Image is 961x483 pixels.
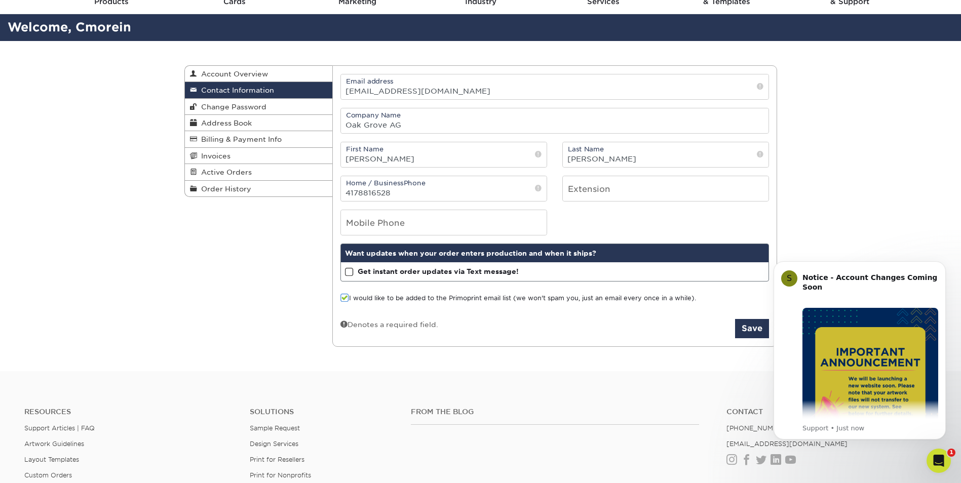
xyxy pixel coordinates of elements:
[185,131,333,147] a: Billing & Payment Info
[250,471,311,479] a: Print for Nonprofits
[185,164,333,180] a: Active Orders
[758,246,961,456] iframe: Intercom notifications message
[197,86,274,94] span: Contact Information
[250,408,396,416] h4: Solutions
[197,152,230,160] span: Invoices
[24,440,84,448] a: Artwork Guidelines
[726,424,789,432] a: [PHONE_NUMBER]
[197,168,252,176] span: Active Orders
[185,181,333,196] a: Order History
[185,99,333,115] a: Change Password
[185,148,333,164] a: Invoices
[340,294,696,303] label: I would like to be added to the Primoprint email list (we won't spam you, just an email every onc...
[185,66,333,82] a: Account Overview
[185,115,333,131] a: Address Book
[735,319,769,338] button: Save
[197,119,252,127] span: Address Book
[3,452,86,479] iframe: Google Customer Reviews
[726,440,848,448] a: [EMAIL_ADDRESS][DOMAIN_NAME]
[24,408,235,416] h4: Resources
[197,70,268,78] span: Account Overview
[250,440,298,448] a: Design Services
[411,408,699,416] h4: From the Blog
[947,449,955,457] span: 1
[927,449,951,473] iframe: Intercom live chat
[358,267,519,275] strong: Get instant order updates via Text message!
[340,319,438,330] div: Denotes a required field.
[197,135,282,143] span: Billing & Payment Info
[341,244,768,262] div: Want updates when your order enters production and when it ships?
[250,456,304,463] a: Print for Resellers
[24,424,95,432] a: Support Articles | FAQ
[250,424,300,432] a: Sample Request
[726,408,937,416] a: Contact
[185,82,333,98] a: Contact Information
[197,185,251,193] span: Order History
[197,103,266,111] span: Change Password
